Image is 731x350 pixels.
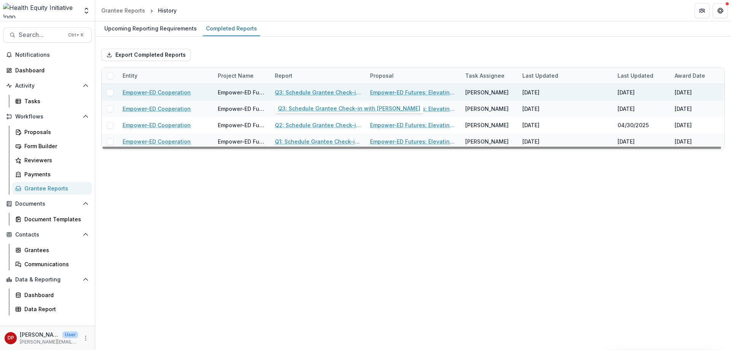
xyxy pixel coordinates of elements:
div: Last Updated [518,67,613,84]
div: Award Date [670,67,727,84]
button: Open Activity [3,80,92,92]
a: Grantee Reports [98,5,148,16]
button: Search... [3,27,92,43]
div: [PERSON_NAME] [465,121,509,129]
div: [DATE] [675,137,692,145]
a: Document Templates [12,213,92,225]
div: [PERSON_NAME] [465,88,509,96]
div: [DATE] [675,105,692,113]
div: Proposal [365,72,398,80]
a: Grantee Reports [12,182,92,195]
div: Award Date [670,72,710,80]
a: Completed Reports [203,21,260,36]
span: Data & Reporting [15,276,80,283]
div: Empower-ED Futures: Elevating Education for [DATE] [218,88,266,96]
div: [DATE] [522,121,539,129]
div: [DATE] [613,84,670,101]
a: Communications [12,258,92,270]
a: Reviewers [12,154,92,166]
div: Upcoming Reporting Requirements [101,23,200,34]
div: [DATE] [522,137,539,145]
a: Empower-ED Futures: Elevating Education for [DATE] [370,105,456,113]
div: Task Assignee [461,67,518,84]
div: Grantee Reports [101,6,145,14]
div: Last Updated [518,72,563,80]
div: Dashboard [15,66,86,74]
div: Project Name [213,67,270,84]
div: Entity [118,67,213,84]
span: Workflows [15,113,80,120]
a: Q2: Schedule Grantee Check-in with [PERSON_NAME] [275,121,361,129]
div: Last Updated [613,72,658,80]
a: Q1: Schedule Grantee Check-in with [PERSON_NAME] [275,137,361,145]
div: 04/30/2025 [613,117,670,133]
button: Open Documents [3,198,92,210]
div: [PERSON_NAME] [465,105,509,113]
div: Grantees [24,246,86,254]
nav: breadcrumb [98,5,180,16]
a: Tasks [12,95,92,107]
div: Report [270,67,365,84]
div: Ctrl + K [67,31,85,39]
span: Activity [15,83,80,89]
div: Dr. Janel Pasley [8,336,14,340]
button: Open Contacts [3,229,92,241]
span: Documents [15,201,80,207]
div: Payments [24,170,86,178]
p: [PERSON_NAME] [20,331,59,339]
span: Contacts [15,232,80,238]
a: Grantees [12,244,92,256]
button: Get Help [713,3,728,18]
div: Completed Reports [203,23,260,34]
a: Empower-ED Futures: Elevating Education for [DATE] [370,137,456,145]
div: [DATE] [675,121,692,129]
a: Q3: Schedule Grantee Check-in with [PERSON_NAME] [275,88,361,96]
div: Empower-ED Futures: Elevating Education for [DATE] [218,137,266,145]
div: Report [270,72,297,80]
a: Payments [12,168,92,181]
div: [DATE] [522,105,539,113]
div: Form Builder [24,142,86,150]
div: Task Assignee [461,72,509,80]
div: Communications [24,260,86,268]
div: [DATE] [522,88,539,96]
img: Health Equity Initiative logo [3,3,78,18]
div: Proposals [24,128,86,136]
div: History [158,6,177,14]
div: Entity [118,72,142,80]
p: [PERSON_NAME][EMAIL_ADDRESS][PERSON_NAME][DATE][DOMAIN_NAME] [20,339,78,345]
div: Last Updated [613,67,670,84]
div: [DATE] [613,101,670,117]
div: Proposal [365,67,461,84]
button: Open entity switcher [81,3,92,18]
div: Tasks [24,97,86,105]
button: Export Completed Reports [101,49,191,61]
div: Empower-ED Futures: Elevating Education for [DATE] [218,121,266,129]
button: More [81,334,90,343]
div: Dashboard [24,291,86,299]
div: Document Templates [24,215,86,223]
a: Health Equity Performance Report 1 [275,105,361,113]
div: Reviewers [24,156,86,164]
div: Project Name [213,72,258,80]
div: [DATE] [675,88,692,96]
a: Proposals [12,126,92,138]
a: Empower-ED Futures: Elevating Education for [DATE] [370,88,456,96]
a: Form Builder [12,140,92,152]
a: Upcoming Reporting Requirements [101,21,200,36]
div: [DATE] [613,133,670,150]
div: Empower-ED Futures: Elevating Education for [DATE] [218,105,266,113]
button: Open Workflows [3,110,92,123]
button: Partners [694,3,710,18]
a: Dashboard [3,64,92,77]
a: Dashboard [12,289,92,301]
div: Data Report [24,305,86,313]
